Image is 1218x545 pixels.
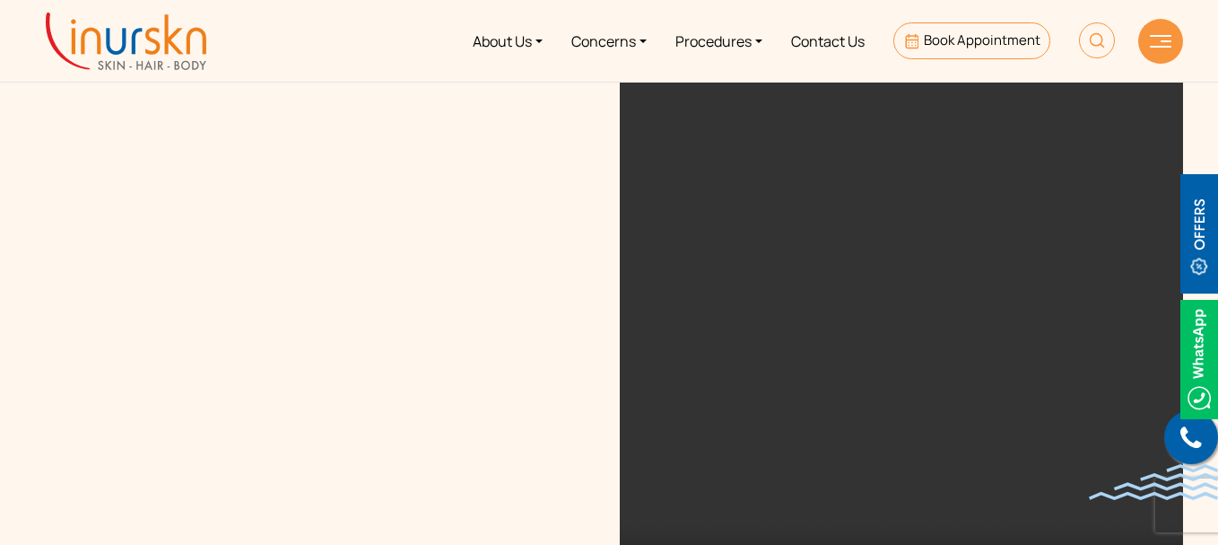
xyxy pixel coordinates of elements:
img: inurskn-logo [46,13,206,70]
img: hamLine.svg [1150,35,1171,48]
a: Whatsappicon [1180,347,1218,367]
img: bluewave [1089,464,1218,500]
a: Book Appointment [893,22,1050,59]
img: Whatsappicon [1180,300,1218,419]
a: About Us [458,7,557,75]
img: offerBt [1180,174,1218,294]
a: Contact Us [777,7,879,75]
a: Concerns [557,7,661,75]
span: Book Appointment [924,31,1040,49]
img: HeaderSearch [1079,22,1115,58]
a: Procedures [661,7,777,75]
